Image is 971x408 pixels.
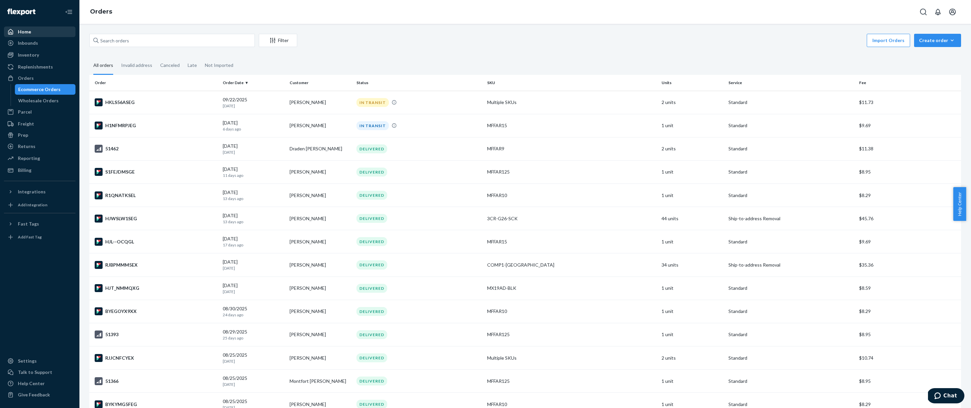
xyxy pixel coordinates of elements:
[487,238,656,245] div: MFFAR15
[4,165,75,176] a: Billing
[287,137,354,160] td: Draden [PERSON_NAME]
[856,253,961,277] td: $35.36
[4,119,75,129] a: Freight
[356,353,387,362] div: DELIVERED
[856,184,961,207] td: $8.29
[659,91,726,114] td: 2 units
[487,145,656,152] div: MFFAR9
[659,323,726,346] td: 1 unit
[728,192,854,199] p: Standard
[15,95,76,106] a: Wholesale Orders
[18,121,34,127] div: Freight
[485,346,659,370] td: Multiple SKUs
[223,235,284,248] div: [DATE]
[356,144,387,153] div: DELIVERED
[223,265,284,271] p: [DATE]
[223,173,284,178] p: 11 days ago
[856,370,961,393] td: $8.95
[917,5,930,19] button: Open Search Box
[18,86,61,93] div: Ecommerce Orders
[356,307,387,316] div: DELIVERED
[95,215,217,223] div: HJWSLW1SEG
[223,329,284,341] div: 08/29/2025
[659,253,726,277] td: 34 units
[18,143,35,150] div: Returns
[659,75,726,91] th: Units
[95,261,217,269] div: RJBPMMM5EX
[356,284,387,293] div: DELIVERED
[188,57,197,74] div: Late
[18,380,45,387] div: Help Center
[728,145,854,152] p: Standard
[223,282,284,294] div: [DATE]
[89,34,255,47] input: Search orders
[220,75,287,91] th: Order Date
[223,219,284,225] p: 13 days ago
[95,168,217,176] div: S1FEJDMSGE
[18,40,38,46] div: Inbounds
[356,260,387,269] div: DELIVERED
[121,57,152,74] div: Invalid address
[659,277,726,300] td: 1 unit
[4,367,75,378] button: Talk to Support
[287,300,354,323] td: [PERSON_NAME]
[487,122,656,129] div: MFFAR15
[287,230,354,253] td: [PERSON_NAME]
[287,277,354,300] td: [PERSON_NAME]
[223,103,284,109] p: [DATE]
[223,352,284,364] div: 08/25/2025
[487,169,656,175] div: MFFAR125
[287,253,354,277] td: [PERSON_NAME]
[287,323,354,346] td: [PERSON_NAME]
[95,284,217,292] div: HJT_NMMQXG
[223,358,284,364] p: [DATE]
[223,242,284,248] p: 17 days ago
[287,91,354,114] td: [PERSON_NAME]
[4,356,75,366] a: Settings
[485,91,659,114] td: Multiple SKUs
[223,259,284,271] div: [DATE]
[487,331,656,338] div: MFFAR125
[4,378,75,389] a: Help Center
[18,132,28,138] div: Prep
[18,391,50,398] div: Give Feedback
[11,17,16,23] img: website_grey.svg
[728,378,854,384] p: Standard
[856,300,961,323] td: $8.29
[4,141,75,152] a: Returns
[856,91,961,114] td: $11.73
[223,382,284,387] p: [DATE]
[659,370,726,393] td: 1 unit
[89,75,220,91] th: Order
[4,232,75,242] a: Add Fast Tag
[95,331,217,338] div: 51393
[487,285,656,291] div: MX19AD-BLK
[4,62,75,72] a: Replenishments
[946,5,959,19] button: Open account menu
[18,28,31,35] div: Home
[18,358,37,364] div: Settings
[856,114,961,137] td: $9.69
[95,238,217,246] div: HJL--OCQGL
[953,187,966,221] button: Help Center
[928,388,964,405] iframe: Opens a widget where you can chat to one of our agents
[487,192,656,199] div: MFFAR10
[856,137,961,160] td: $11.38
[223,312,284,318] p: 24 days ago
[726,75,856,91] th: Service
[259,37,297,44] div: Filter
[4,26,75,37] a: Home
[356,121,389,130] div: IN TRANSIT
[4,153,75,164] a: Reporting
[931,5,945,19] button: Open notifications
[659,137,726,160] td: 2 units
[659,114,726,137] td: 1 unit
[4,107,75,117] a: Parcel
[290,80,351,85] div: Customer
[90,8,112,15] a: Orders
[160,57,180,74] div: Canceled
[354,75,485,91] th: Status
[223,149,284,155] p: [DATE]
[856,230,961,253] td: $9.69
[856,75,961,91] th: Fee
